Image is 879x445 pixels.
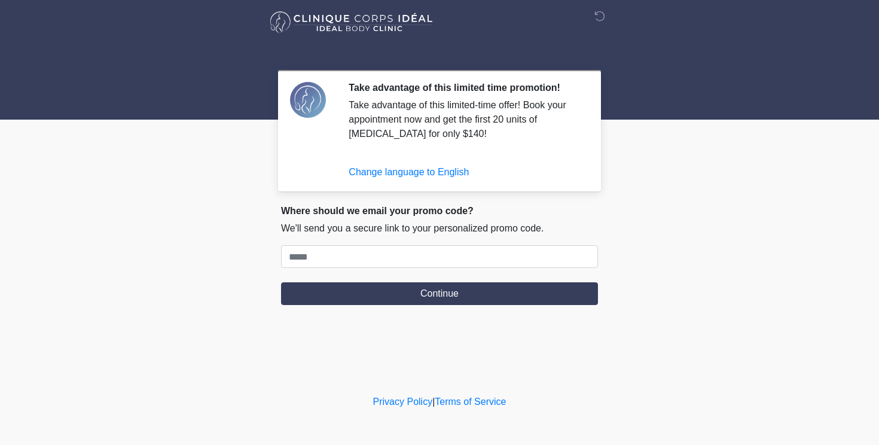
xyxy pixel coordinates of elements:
[281,221,598,236] p: We'll send you a secure link to your personalized promo code.
[435,397,506,407] a: Terms of Service
[349,82,580,93] h2: Take advantage of this limited time promotion!
[281,205,598,217] h2: Where should we email your promo code?
[290,82,326,118] img: Agent Avatar
[281,282,598,305] button: Continue
[349,98,580,141] div: Take advantage of this limited-time offer! Book your appointment now and get the first 20 units o...
[373,397,433,407] a: Privacy Policy
[432,397,435,407] a: |
[272,43,607,65] h1: ‎
[349,167,469,177] a: Change language to English
[269,9,434,36] img: Ideal Body Clinic Logo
